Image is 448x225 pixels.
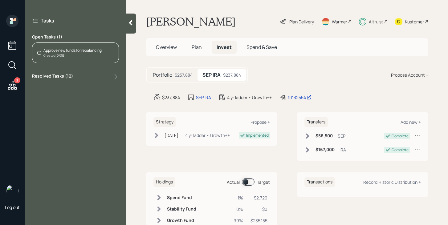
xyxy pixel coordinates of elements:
div: $237,884 [175,72,193,78]
div: Warmer [332,18,347,25]
div: Actual [227,179,240,185]
div: 3 [14,77,20,83]
h5: SEP IRA [202,72,221,78]
img: michael-russo-headshot.png [6,185,18,197]
h6: $56,500 [316,133,333,139]
div: [DATE] [165,132,178,139]
label: Resolved Tasks ( 12 ) [32,73,73,80]
div: 0% [234,206,243,212]
div: $0 [250,206,267,212]
div: Complete [392,147,409,153]
div: $237,884 [223,72,241,78]
div: 10132554 [288,94,312,101]
div: 1% [234,195,243,201]
div: $235,155 [250,217,267,224]
h6: Transactions [304,177,335,187]
div: Plan Delivery [289,18,314,25]
div: 99% [234,217,243,224]
h6: Stability Fund [167,207,196,212]
div: SEP [338,133,345,139]
div: Approve new funds for rebalancing [43,48,102,53]
div: Complete [392,133,409,139]
h6: Holdings [153,177,175,187]
div: Implemented [246,133,269,138]
div: Propose Account + [391,72,428,78]
div: Log out [5,204,20,210]
div: Created [DATE] [43,53,102,58]
div: Target [257,179,270,185]
div: Add new + [401,119,421,125]
h6: Strategy [153,117,176,127]
span: Overview [156,44,177,50]
div: $237,884 [162,94,180,101]
div: 4 yr ladder • Growth++ [227,94,272,101]
div: SEP IRA [196,94,211,101]
h6: Spend Fund [167,195,196,200]
h6: Growth Fund [167,218,196,223]
div: Record Historic Distribution + [363,179,421,185]
label: Tasks [41,17,54,24]
h5: Portfolio [153,72,172,78]
div: $2,729 [250,195,267,201]
span: Plan [192,44,202,50]
h6: Transfers [304,117,328,127]
span: Spend & Save [246,44,277,50]
h6: $167,000 [316,147,335,152]
h1: [PERSON_NAME] [146,15,236,28]
div: Kustomer [405,18,424,25]
div: Propose + [250,119,270,125]
div: Altruist [369,18,383,25]
div: IRA [340,147,346,153]
span: Invest [217,44,232,50]
div: 4 yr ladder • Growth++ [185,132,230,139]
label: Open Tasks ( 1 ) [32,34,119,40]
